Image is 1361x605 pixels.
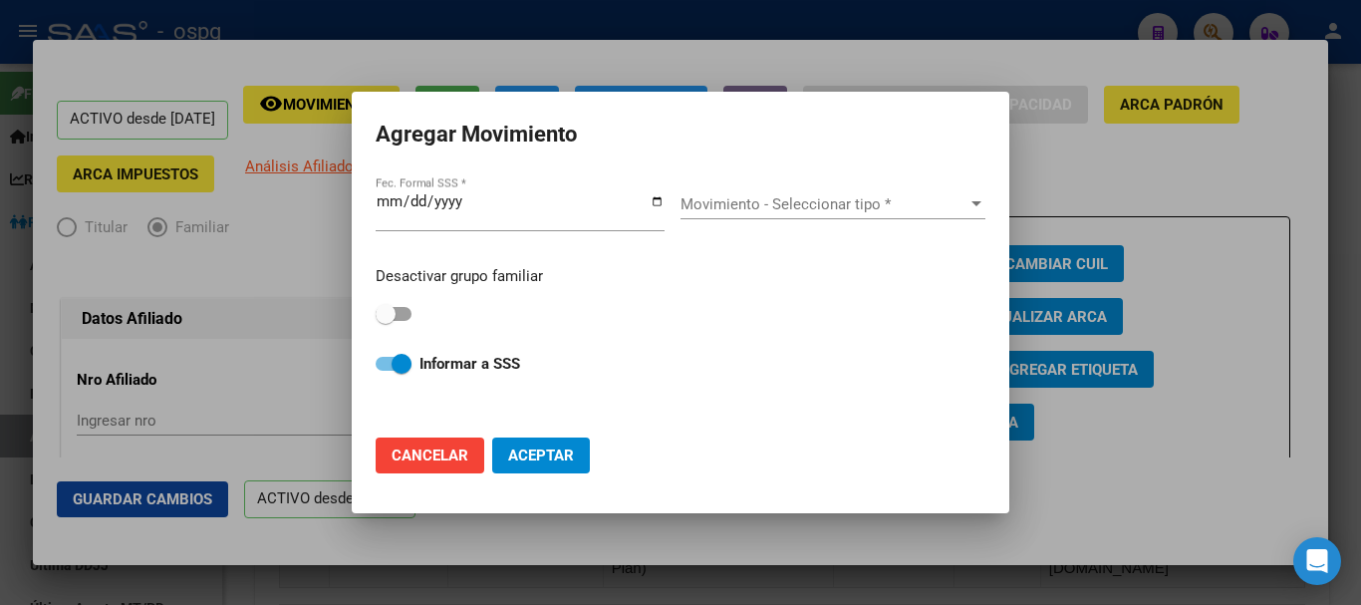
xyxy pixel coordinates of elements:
[492,438,590,473] button: Aceptar
[376,265,985,288] p: Desactivar grupo familiar
[508,447,574,464] span: Aceptar
[419,355,520,373] strong: Informar a SSS
[1293,537,1341,585] div: Open Intercom Messenger
[376,438,484,473] button: Cancelar
[680,195,967,213] span: Movimiento - Seleccionar tipo *
[376,116,985,153] h2: Agregar Movimiento
[392,447,468,464] span: Cancelar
